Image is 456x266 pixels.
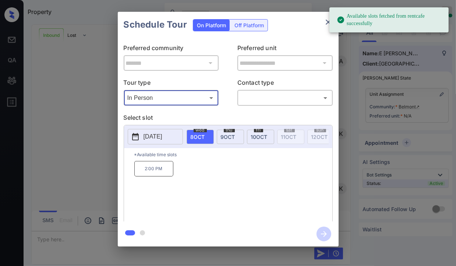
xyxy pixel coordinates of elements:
span: wed [194,128,207,132]
p: Contact type [237,78,333,90]
div: date-select [247,130,274,144]
p: Preferred unit [237,43,333,55]
p: [DATE] [144,132,162,141]
h2: Schedule Tour [118,12,193,38]
p: *Available time slots [134,148,332,161]
p: Tour type [124,78,219,90]
div: In Person [126,92,217,104]
div: On Platform [193,20,230,31]
button: [DATE] [128,129,183,144]
button: close [321,15,336,29]
div: Off Platform [231,20,268,31]
p: Select slot [124,113,333,125]
span: thu [224,128,235,132]
p: 2:00 PM [134,161,173,176]
div: date-select [187,130,214,144]
span: 8 OCT [191,134,205,140]
div: date-select [217,130,244,144]
span: fri [254,128,263,132]
p: Preferred community [124,43,219,55]
span: 9 OCT [221,134,235,140]
div: Available slots fetched from rentcafe successfully [337,10,443,30]
span: 10 OCT [251,134,268,140]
